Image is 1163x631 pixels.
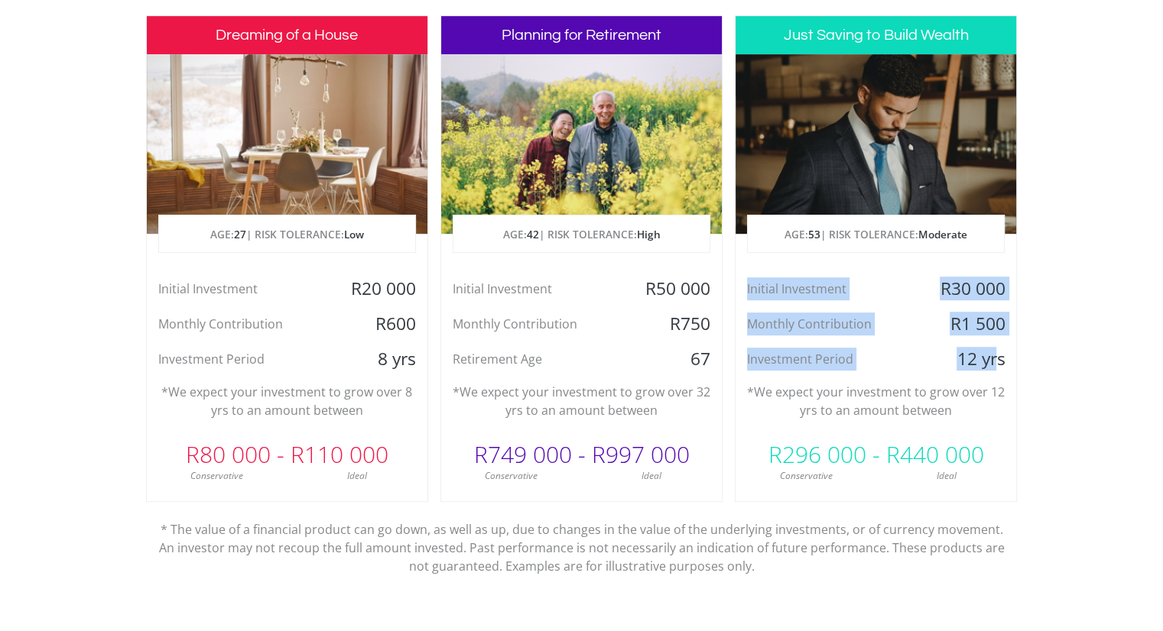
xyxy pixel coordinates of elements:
span: 53 [808,227,820,241]
span: Low [344,227,364,241]
div: R50 000 [629,277,722,300]
div: Ideal [287,469,427,483]
div: 67 [629,348,722,371]
div: R750 [629,312,722,335]
div: Ideal [581,469,722,483]
div: Investment Period [147,348,334,371]
div: R600 [333,312,427,335]
div: R30 000 [923,277,1016,300]
p: *We expect your investment to grow over 12 yrs to an amount between [747,383,1005,419]
p: * The value of a financial product can go down, as well as up, due to changes in the value of the... [158,502,1006,575]
span: Moderate [918,227,967,241]
p: AGE: | RISK TOLERANCE: [159,215,415,254]
div: R749 000 - R997 000 [441,432,722,477]
span: High [636,227,660,241]
div: Monthly Contribution [147,312,334,335]
div: Ideal [876,469,1017,483]
div: R80 000 - R110 000 [147,432,427,477]
h3: Planning for Retirement [441,16,722,54]
h3: Just Saving to Build Wealth [736,16,1016,54]
div: 12 yrs [923,348,1016,371]
div: R20 000 [333,277,427,300]
div: Initial Investment [147,277,334,300]
p: *We expect your investment to grow over 8 yrs to an amount between [158,383,416,419]
span: 27 [234,227,246,241]
p: *We expect your investment to grow over 32 yrs to an amount between [453,383,710,419]
div: Investment Period [736,348,923,371]
h3: Dreaming of a House [147,16,427,54]
div: R1 500 [923,312,1016,335]
div: Retirement Age [441,348,629,371]
div: Initial Investment [736,277,923,300]
div: R296 000 - R440 000 [736,432,1016,477]
span: 42 [526,227,538,241]
p: AGE: | RISK TOLERANCE: [453,215,710,254]
div: Monthly Contribution [441,312,629,335]
p: AGE: | RISK TOLERANCE: [748,215,1004,254]
div: Initial Investment [441,277,629,300]
div: Conservative [736,469,876,483]
div: 8 yrs [333,348,427,371]
div: Monthly Contribution [736,312,923,335]
div: Conservative [441,469,582,483]
div: Conservative [147,469,288,483]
